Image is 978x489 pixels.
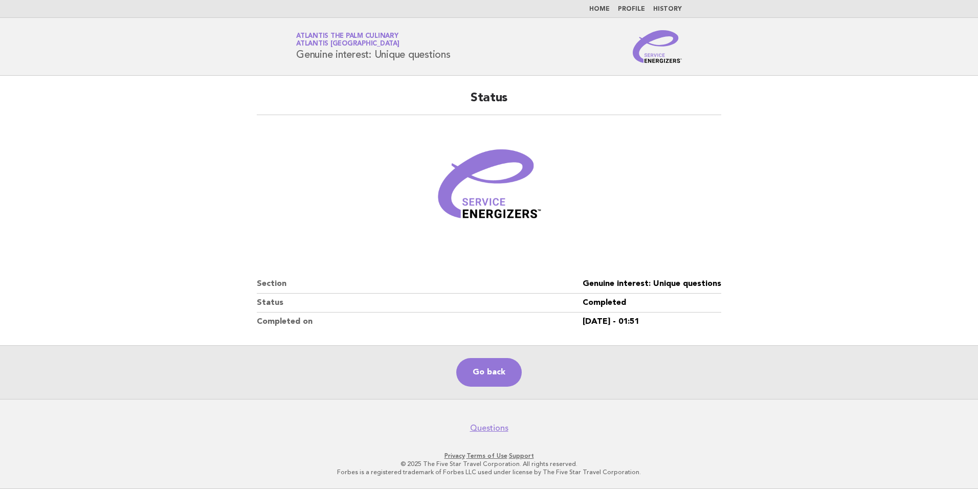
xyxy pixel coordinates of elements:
span: Atlantis [GEOGRAPHIC_DATA] [296,41,399,48]
dt: Completed on [257,313,583,331]
a: Home [589,6,610,12]
dt: Status [257,294,583,313]
h2: Status [257,90,721,115]
dd: Genuine interest: Unique questions [583,275,721,294]
p: · · [176,452,802,460]
a: Atlantis The Palm CulinaryAtlantis [GEOGRAPHIC_DATA] [296,33,399,47]
a: History [653,6,682,12]
img: Verified [428,127,550,250]
a: Privacy [444,452,465,459]
a: Support [509,452,534,459]
a: Questions [470,423,508,433]
a: Go back [456,358,522,387]
dd: Completed [583,294,721,313]
dd: [DATE] - 01:51 [583,313,721,331]
dt: Section [257,275,583,294]
h1: Genuine interest: Unique questions [296,33,451,60]
p: © 2025 The Five Star Travel Corporation. All rights reserved. [176,460,802,468]
a: Terms of Use [466,452,507,459]
p: Forbes is a registered trademark of Forbes LLC used under license by The Five Star Travel Corpora... [176,468,802,476]
img: Service Energizers [633,30,682,63]
a: Profile [618,6,645,12]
